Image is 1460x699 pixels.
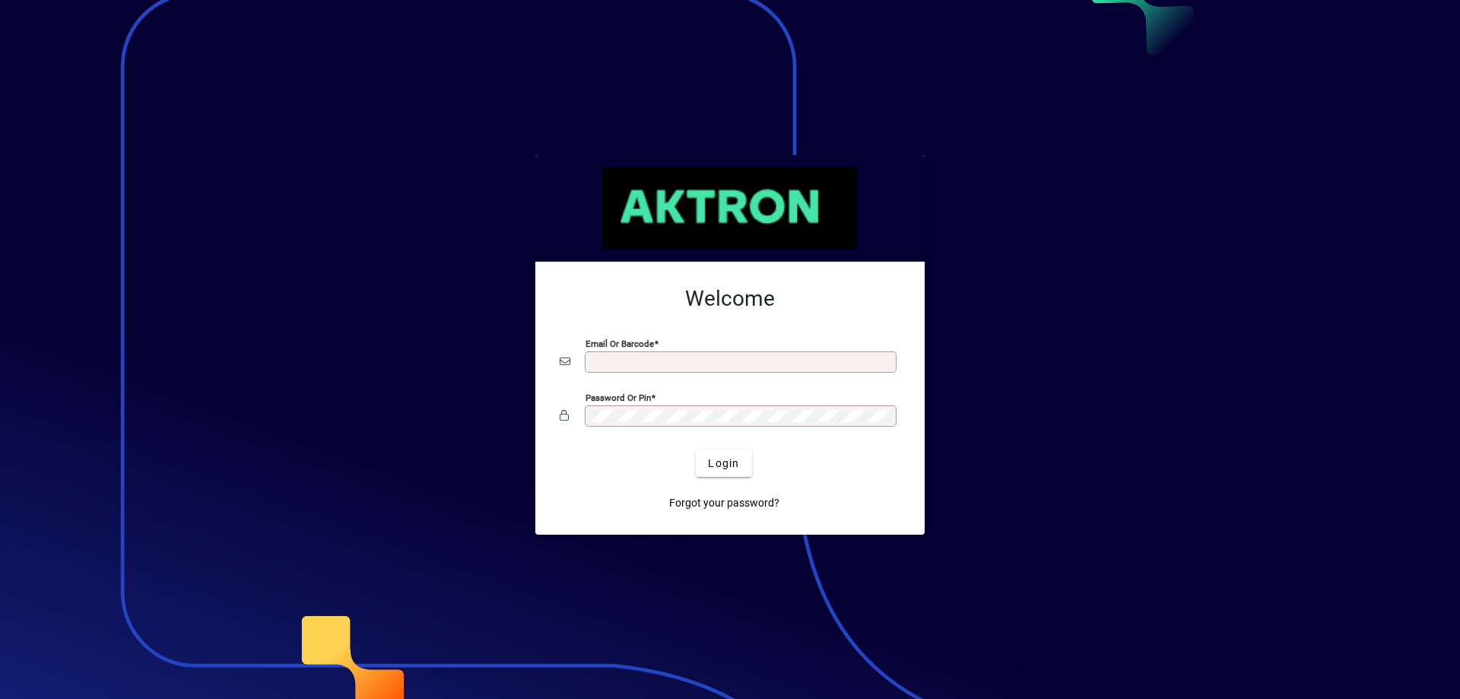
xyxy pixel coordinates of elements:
mat-label: Email or Barcode [586,338,654,349]
h2: Welcome [560,286,900,312]
button: Login [696,450,751,477]
a: Forgot your password? [663,489,786,516]
mat-label: Password or Pin [586,392,651,403]
span: Login [708,456,739,472]
span: Forgot your password? [669,495,779,511]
